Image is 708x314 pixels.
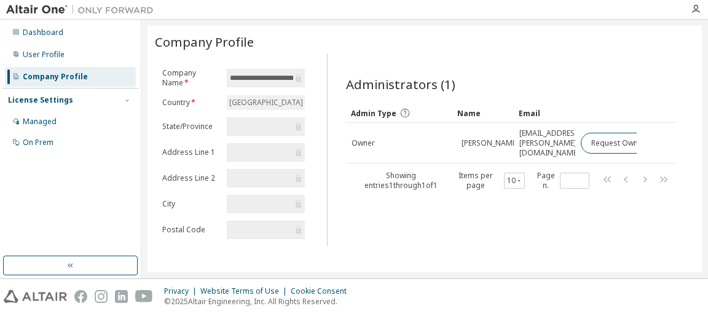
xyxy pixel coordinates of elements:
[6,4,160,16] img: Altair One
[536,171,589,190] span: Page n.
[164,286,200,296] div: Privacy
[351,108,396,119] span: Admin Type
[457,103,509,123] div: Name
[352,138,375,148] span: Owner
[135,290,153,303] img: youtube.svg
[162,199,219,209] label: City
[581,133,685,154] button: Request Owner Change
[23,28,63,37] div: Dashboard
[162,98,219,108] label: Country
[364,170,438,190] span: Showing entries 1 through 1 of 1
[200,286,291,296] div: Website Terms of Use
[451,171,525,190] span: Items per page
[162,225,219,235] label: Postal Code
[23,50,65,60] div: User Profile
[519,103,570,123] div: Email
[8,95,73,105] div: License Settings
[519,128,581,158] span: [EMAIL_ADDRESS][PERSON_NAME][DOMAIN_NAME]
[115,290,128,303] img: linkedin.svg
[4,290,67,303] img: altair_logo.svg
[462,138,519,148] span: [PERSON_NAME]
[162,68,219,88] label: Company Name
[155,33,254,50] span: Company Profile
[23,72,88,82] div: Company Profile
[23,117,57,127] div: Managed
[346,76,455,93] span: Administrators (1)
[95,290,108,303] img: instagram.svg
[23,138,53,147] div: On Prem
[162,173,219,183] label: Address Line 2
[162,147,219,157] label: Address Line 1
[227,95,307,110] div: [GEOGRAPHIC_DATA]
[227,96,305,109] div: [GEOGRAPHIC_DATA]
[291,286,354,296] div: Cookie Consent
[74,290,87,303] img: facebook.svg
[164,296,354,307] p: © 2025 Altair Engineering, Inc. All Rights Reserved.
[162,122,219,131] label: State/Province
[507,176,522,186] button: 10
